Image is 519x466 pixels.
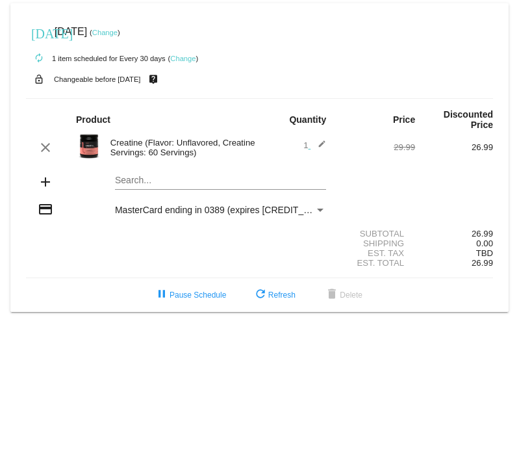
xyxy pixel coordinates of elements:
mat-icon: delete [324,287,340,303]
mat-icon: [DATE] [31,25,47,40]
mat-icon: clear [38,140,53,155]
mat-icon: lock_open [31,71,47,88]
span: 0.00 [476,239,493,248]
button: Refresh [242,283,306,307]
small: ( ) [168,55,199,62]
img: Image-1-Carousel-Creatine-60S-1000x1000-Transp.png [76,133,102,159]
mat-icon: autorenew [31,51,47,66]
button: Delete [314,283,373,307]
button: Pause Schedule [144,283,236,307]
input: Search... [115,175,326,186]
span: TBD [476,248,493,258]
div: 26.99 [415,229,493,239]
mat-icon: pause [154,287,170,303]
mat-icon: add [38,174,53,190]
div: Subtotal [337,229,415,239]
strong: Quantity [289,114,326,125]
small: Changeable before [DATE] [54,75,141,83]
span: Refresh [253,291,296,300]
div: 26.99 [415,142,493,152]
div: Est. Total [337,258,415,268]
div: Est. Tax [337,248,415,258]
strong: Product [76,114,110,125]
span: 26.99 [472,258,493,268]
span: Delete [324,291,362,300]
small: ( ) [90,29,120,36]
div: 29.99 [337,142,415,152]
a: Change [170,55,196,62]
strong: Price [393,114,415,125]
span: 1 [303,140,326,150]
mat-icon: refresh [253,287,268,303]
mat-select: Payment Method [115,205,326,215]
strong: Discounted Price [444,109,493,130]
mat-icon: live_help [146,71,161,88]
mat-icon: credit_card [38,201,53,217]
div: Creatine (Flavor: Unflavored, Creatine Servings: 60 Servings) [104,138,260,157]
div: Shipping [337,239,415,248]
a: Change [92,29,118,36]
mat-icon: edit [310,140,326,155]
small: 1 item scheduled for Every 30 days [26,55,166,62]
span: Pause Schedule [154,291,226,300]
span: MasterCard ending in 0389 (expires [CREDIT_CARD_DATA]) [115,205,363,215]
